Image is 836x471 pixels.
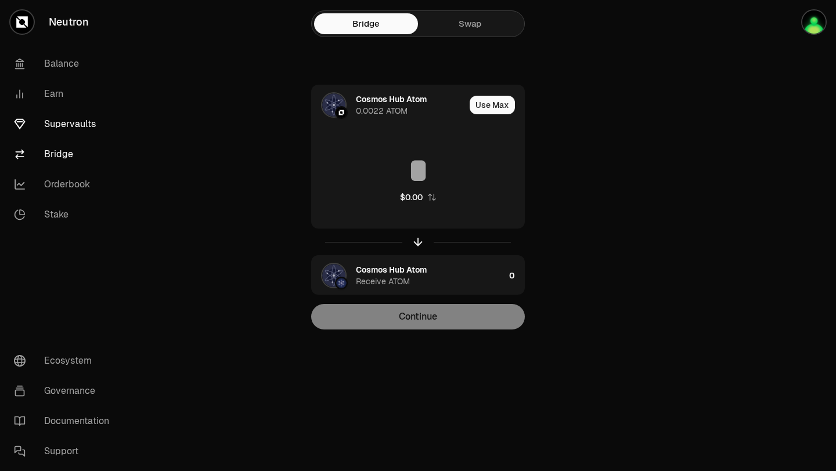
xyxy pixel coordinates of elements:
[470,96,515,114] button: Use Max
[322,264,345,287] img: ATOM Logo
[312,256,524,295] button: ATOM LogoCosmos Hub LogoCosmos Hub AtomReceive ATOM0
[509,256,524,295] div: 0
[802,10,826,34] img: Farfadet X Nano X
[400,191,437,203] button: $0.00
[400,191,423,203] div: $0.00
[5,346,125,376] a: Ecosystem
[322,93,345,117] img: ATOM Logo
[356,93,427,105] div: Cosmos Hub Atom
[356,276,410,287] div: Receive ATOM
[336,278,347,288] img: Cosmos Hub Logo
[312,85,465,125] div: ATOM LogoNeutron LogoCosmos Hub Atom0.0022 ATOM
[5,436,125,466] a: Support
[356,264,427,276] div: Cosmos Hub Atom
[5,139,125,169] a: Bridge
[312,256,505,295] div: ATOM LogoCosmos Hub LogoCosmos Hub AtomReceive ATOM
[418,13,522,34] a: Swap
[314,13,418,34] a: Bridge
[5,49,125,79] a: Balance
[5,109,125,139] a: Supervaults
[5,376,125,406] a: Governance
[5,79,125,109] a: Earn
[336,107,347,118] img: Neutron Logo
[356,105,408,117] div: 0.0022 ATOM
[5,169,125,200] a: Orderbook
[5,200,125,230] a: Stake
[5,406,125,436] a: Documentation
